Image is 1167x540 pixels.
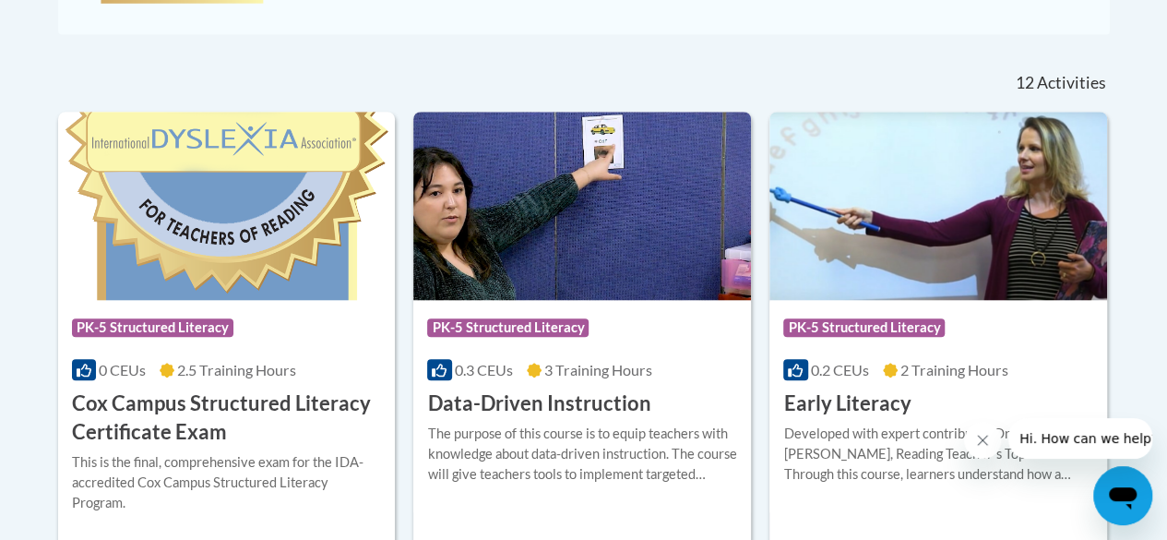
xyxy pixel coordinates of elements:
img: Course Logo [769,112,1107,300]
img: Course Logo [413,112,751,300]
h3: Data-Driven Instruction [427,390,650,418]
div: The purpose of this course is to equip teachers with knowledge about data-driven instruction. The... [427,424,737,485]
span: PK-5 Structured Literacy [72,318,233,337]
span: 0.2 CEUs [811,361,869,378]
span: 3 Training Hours [544,361,652,378]
span: PK-5 Structured Literacy [427,318,589,337]
h3: Cox Campus Structured Literacy Certificate Exam [72,390,382,447]
span: 2 Training Hours [900,361,1008,378]
img: Course Logo [58,112,396,300]
span: 0.3 CEUs [455,361,513,378]
span: Activities [1037,73,1106,93]
span: 12 [1015,73,1033,93]
span: PK-5 Structured Literacy [783,318,945,337]
iframe: Button to launch messaging window [1093,466,1152,525]
div: This is the final, comprehensive exam for the IDA-accredited Cox Campus Structured Literacy Program. [72,452,382,513]
span: Hi. How can we help? [11,13,149,28]
span: 2.5 Training Hours [177,361,296,378]
iframe: Close message [964,422,1001,459]
span: 0 CEUs [99,361,146,378]
h3: Early Literacy [783,390,911,418]
iframe: Message from company [1008,418,1152,459]
div: Developed with expert contributor, Dr. [PERSON_NAME], Reading Teacherʹs Top Ten Tools. Through th... [783,424,1093,485]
